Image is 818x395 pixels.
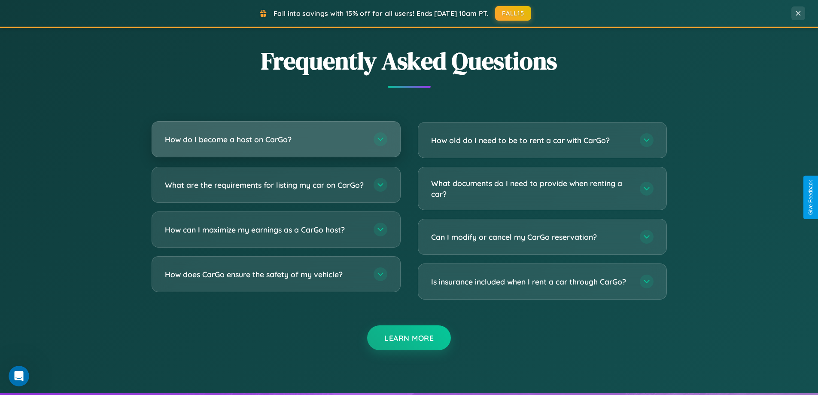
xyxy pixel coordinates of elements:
h3: What are the requirements for listing my car on CarGo? [165,180,365,190]
iframe: Intercom live chat [9,366,29,386]
h3: How do I become a host on CarGo? [165,134,365,145]
h3: How old do I need to be to rent a car with CarGo? [431,135,631,146]
h3: How does CarGo ensure the safety of my vehicle? [165,269,365,280]
button: Learn More [367,325,451,350]
h3: How can I maximize my earnings as a CarGo host? [165,224,365,235]
div: Give Feedback [808,180,814,215]
h3: What documents do I need to provide when renting a car? [431,178,631,199]
button: FALL15 [495,6,531,21]
h3: Can I modify or cancel my CarGo reservation? [431,232,631,242]
h2: Frequently Asked Questions [152,44,667,77]
span: Fall into savings with 15% off for all users! Ends [DATE] 10am PT. [274,9,489,18]
h3: Is insurance included when I rent a car through CarGo? [431,276,631,287]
